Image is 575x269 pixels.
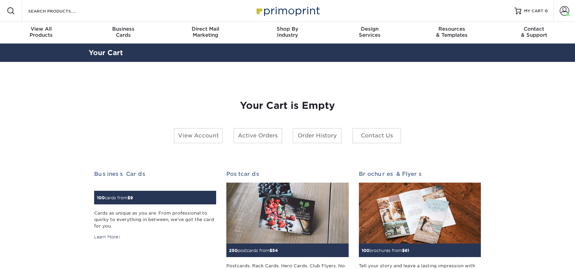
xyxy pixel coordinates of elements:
a: BusinessCards [82,22,164,44]
small: postcards from [229,248,278,253]
div: Learn More [94,234,121,240]
span: 61 [405,248,409,253]
span: $ [402,248,405,253]
span: Direct Mail [164,26,246,32]
span: Business [82,26,164,32]
a: Contact Us [352,128,401,144]
a: View Account [174,128,223,144]
span: 250 [229,248,238,253]
span: Resources [411,26,493,32]
img: Postcards [226,183,348,244]
a: DesignServices [329,22,411,44]
a: Direct MailMarketing [164,22,246,44]
div: Cards [82,26,164,38]
img: Primoprint [254,3,321,18]
span: Shop By [246,26,329,32]
h2: Brochures & Flyers [359,171,481,177]
div: & Templates [411,26,493,38]
h2: Postcards [226,171,348,177]
img: Brochures & Flyers [359,183,481,244]
a: Your Cart [89,49,123,57]
span: 0 [545,9,548,13]
span: 54 [272,248,278,253]
span: 100 [97,195,105,200]
span: MY CART [524,8,543,14]
h1: Your Cart is Empty [94,100,481,112]
span: 100 [362,248,369,253]
a: Business Cards 100cards from$9 Cards as unique as you are. From professional to quirky to everyth... [94,171,216,240]
span: $ [269,248,272,253]
a: Contact& Support [493,22,575,44]
div: Services [329,26,411,38]
a: Active Orders [233,128,282,144]
small: cards from [97,195,133,200]
a: Shop ByIndustry [246,22,329,44]
div: Marketing [164,26,246,38]
span: $ [127,195,130,200]
div: Industry [246,26,329,38]
a: Resources& Templates [411,22,493,44]
small: brochures from [362,248,409,253]
span: Contact [493,26,575,32]
h2: Business Cards [94,171,216,177]
div: & Support [493,26,575,38]
a: Order History [293,128,342,144]
input: SEARCH PRODUCTS..... [28,7,94,15]
div: Cards as unique as you are. From professional to quirky to everything in between, we've got the c... [94,210,216,230]
span: 9 [130,195,133,200]
span: Design [329,26,411,32]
